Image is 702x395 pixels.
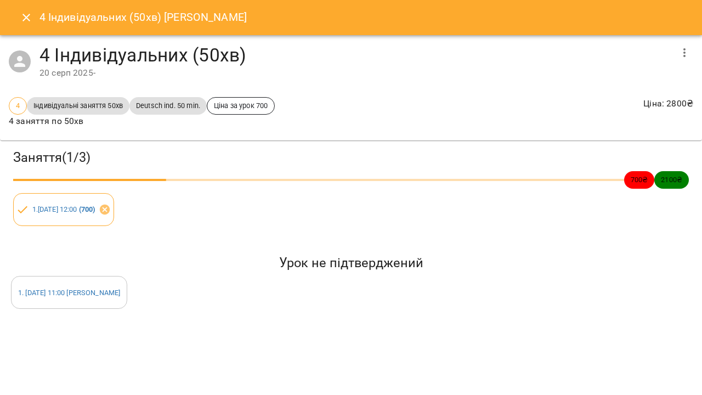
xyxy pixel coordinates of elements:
[9,100,26,111] span: 4
[654,174,689,185] span: 2100 ₴
[9,115,275,128] p: 4 заняття по 50хв
[207,100,274,111] span: Ціна за урок 700
[32,205,95,213] a: 1.[DATE] 12:00 (700)
[39,9,247,26] h6: 4 Індивідуальних (50хв) [PERSON_NAME]
[79,205,95,213] b: ( 700 )
[129,100,207,111] span: Deutsch ind. 50 min.
[39,44,671,66] h4: 4 Індивідуальних (50хв)
[11,255,691,272] h5: Урок не підтверджений
[13,4,39,31] button: Close
[13,193,114,226] div: 1.[DATE] 12:00 (700)
[624,174,655,185] span: 700 ₴
[643,97,693,110] p: Ціна : 2800 ₴
[18,289,120,297] a: 1. [DATE] 11:00 [PERSON_NAME]
[27,100,129,111] span: Індивідуальні заняття 50хв
[13,149,689,166] h3: Заняття ( 1 / 3 )
[39,66,671,80] div: 20 серп 2025 -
